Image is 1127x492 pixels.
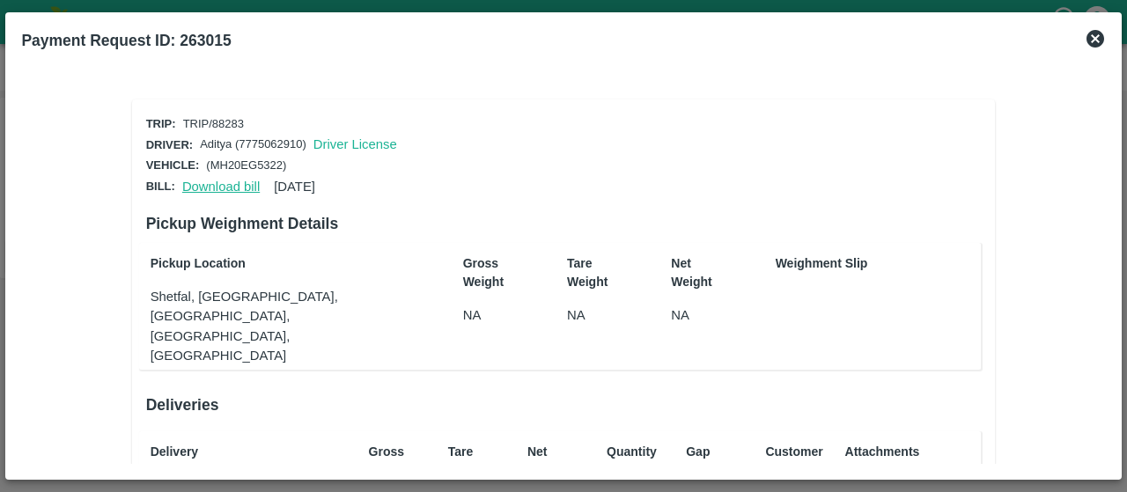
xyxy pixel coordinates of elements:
[151,443,352,461] p: Delivery
[765,443,828,480] p: Customer Payment
[151,254,422,273] p: Pickup Location
[146,138,193,151] span: Driver:
[463,305,526,325] p: NA
[313,137,397,151] a: Driver License
[274,180,315,194] span: [DATE]
[151,287,422,365] p: Shetfal, [GEOGRAPHIC_DATA], [GEOGRAPHIC_DATA], [GEOGRAPHIC_DATA], [GEOGRAPHIC_DATA]
[527,443,590,480] p: Net Weight
[845,443,977,461] p: Attachments
[448,443,511,480] p: Tare Weight
[607,443,669,461] p: Quantity
[146,393,982,417] h6: Deliveries
[146,117,176,130] span: Trip:
[463,254,526,291] p: Gross Weight
[146,211,982,236] h6: Pickup Weighment Details
[200,136,306,153] p: Aditya (7775062910)
[567,254,630,291] p: Tare Weight
[686,443,748,461] p: Gap
[671,305,733,325] p: NA
[183,116,244,133] p: TRIP/88283
[206,158,286,174] p: (MH20EG5322)
[671,254,733,291] p: Net Weight
[369,443,431,480] p: Gross Weight
[146,180,175,193] span: Bill:
[567,305,630,325] p: NA
[21,32,231,49] b: Payment Request ID: 263015
[776,254,977,273] p: Weighment Slip
[146,158,200,172] span: Vehicle:
[182,180,260,194] a: Download bill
